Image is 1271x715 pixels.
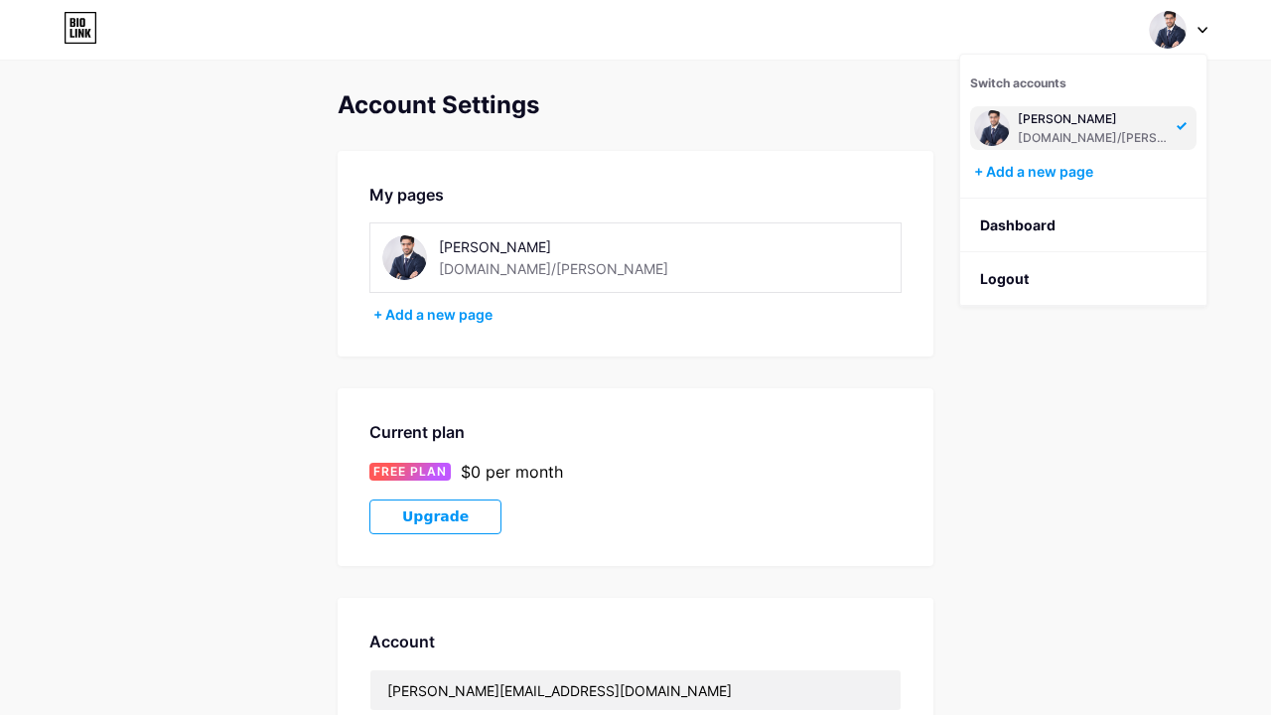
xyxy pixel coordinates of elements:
[960,199,1206,252] a: Dashboard
[338,91,933,119] div: Account Settings
[369,183,902,207] div: My pages
[461,460,563,484] div: $0 per month
[970,75,1066,90] span: Switch accounts
[369,500,501,534] button: Upgrade
[402,508,469,525] span: Upgrade
[1018,130,1171,146] div: [DOMAIN_NAME]/[PERSON_NAME]
[974,162,1197,182] div: + Add a new page
[369,630,902,653] div: Account
[370,670,901,710] input: Email
[382,235,427,280] img: emmanuelguzmana
[1149,11,1187,49] img: Emmanuel Guzmán A.
[1018,111,1171,127] div: [PERSON_NAME]
[373,463,447,481] span: FREE PLAN
[439,236,720,257] div: [PERSON_NAME]
[960,252,1206,306] li: Logout
[373,305,902,325] div: + Add a new page
[439,258,668,279] div: [DOMAIN_NAME]/[PERSON_NAME]
[369,420,902,444] div: Current plan
[974,110,1010,146] img: Emmanuel Guzmán A.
